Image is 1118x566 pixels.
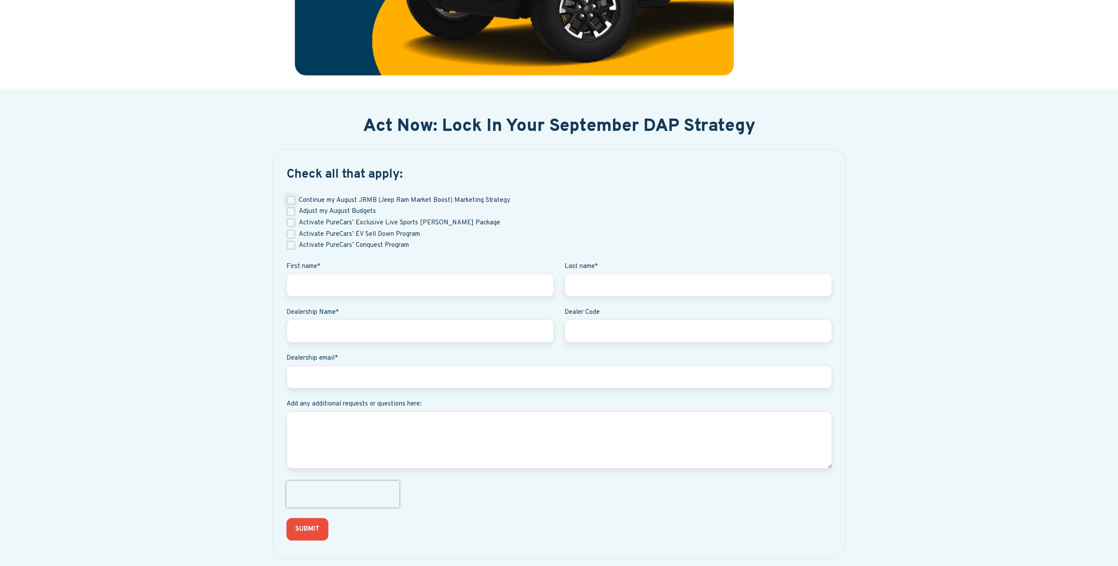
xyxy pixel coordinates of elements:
[286,262,317,271] strong: First name
[565,308,600,317] span: Dealer Code
[286,167,832,182] h3: Check all that apply:
[286,481,399,507] iframe: reCAPTCHA
[283,116,836,137] h2: Act Now: Lock In Your September DAP Strategy
[286,218,295,227] input: Activate PureCars’ Exclusive Live Sports [PERSON_NAME] Package
[286,400,422,408] span: Add any additional requests or questions here:
[286,207,295,216] input: Adjust my August Budgets
[286,241,295,249] input: Activate PureCars’ Conquest Program
[286,196,295,205] input: Continue my August JRMB (Jeep Ram Market Boost) Marketing Strategy
[286,308,335,317] span: Dealership Name
[286,230,295,238] input: Activate PureCars’ EV Sell Down Program
[299,230,420,238] span: Activate PureCars’ EV Sell Down Program
[286,354,334,362] span: Dealership email
[299,241,409,249] span: Activate PureCars’ Conquest Program
[286,518,329,540] input: SUBMIT
[565,262,594,271] span: Last name
[299,207,376,216] span: Adjust my August Budgets
[299,219,500,227] span: Activate PureCars’ Exclusive Live Sports [PERSON_NAME] Package
[299,196,510,204] span: Continue my August JRMB (Jeep Ram Market Boost) Marketing Strategy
